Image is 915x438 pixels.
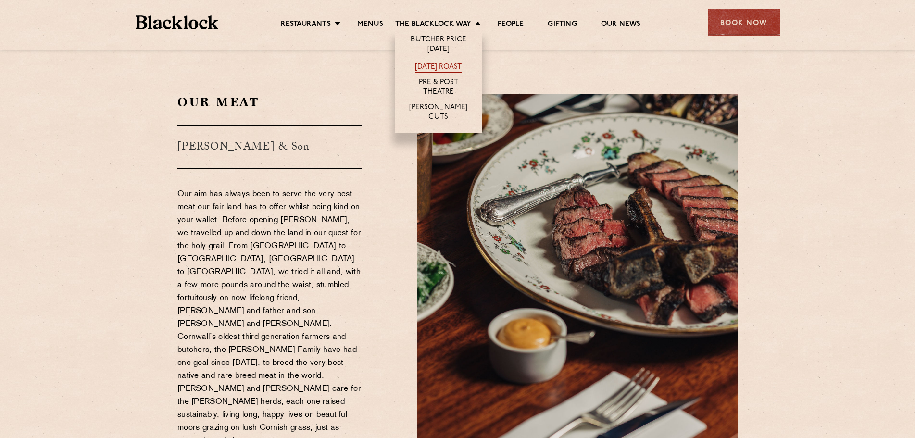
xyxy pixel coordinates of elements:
a: [PERSON_NAME] Cuts [405,103,472,123]
a: [DATE] Roast [415,63,462,73]
a: Our News [601,20,641,30]
a: Menus [357,20,383,30]
a: Butcher Price [DATE] [405,35,472,55]
a: People [498,20,524,30]
a: Restaurants [281,20,331,30]
a: Pre & Post Theatre [405,78,472,98]
h2: Our Meat [177,94,362,111]
img: BL_Textured_Logo-footer-cropped.svg [136,15,219,29]
a: Gifting [548,20,577,30]
a: The Blacklock Way [395,20,471,30]
h3: [PERSON_NAME] & Son [177,125,362,169]
div: Book Now [708,9,780,36]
